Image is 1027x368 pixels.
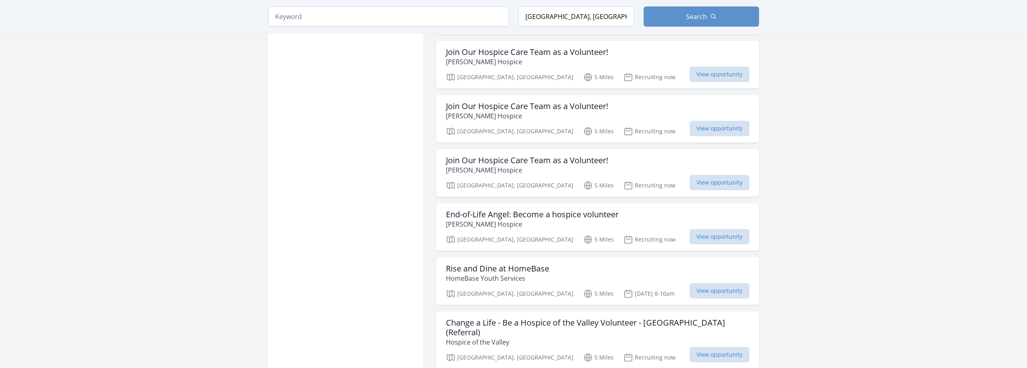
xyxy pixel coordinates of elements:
span: View opportunity [690,67,749,82]
a: Join Our Hospice Care Team as a Volunteer! [PERSON_NAME] Hospice [GEOGRAPHIC_DATA], [GEOGRAPHIC_D... [436,149,759,197]
p: 5 Miles [583,126,614,136]
a: End-of-Life Angel: Become a hospice volunteer [PERSON_NAME] Hospice [GEOGRAPHIC_DATA], [GEOGRAPHI... [436,203,759,251]
h3: Change a Life - Be a Hospice of the Valley Volunteer - [GEOGRAPHIC_DATA] (Referral) [446,318,749,337]
a: Join Our Hospice Care Team as a Volunteer! [PERSON_NAME] Hospice [GEOGRAPHIC_DATA], [GEOGRAPHIC_D... [436,41,759,88]
input: Location [519,6,634,27]
p: [GEOGRAPHIC_DATA], [GEOGRAPHIC_DATA] [446,126,573,136]
input: Keyword [268,6,509,27]
p: 5 Miles [583,235,614,244]
p: 5 Miles [583,181,614,190]
p: Recruiting now [623,235,676,244]
span: View opportunity [690,229,749,244]
button: Search [644,6,759,27]
h3: Join Our Hospice Care Team as a Volunteer! [446,101,608,111]
span: View opportunity [690,121,749,136]
p: [PERSON_NAME] Hospice [446,57,608,67]
p: [PERSON_NAME] Hospice [446,219,619,229]
h3: Join Our Hospice Care Team as a Volunteer! [446,47,608,57]
p: [PERSON_NAME] Hospice [446,165,608,175]
p: [GEOGRAPHIC_DATA], [GEOGRAPHIC_DATA] [446,235,573,244]
p: Hospice of the Valley [446,337,749,347]
p: Recruiting now [623,181,676,190]
span: Search [686,12,707,21]
h3: Join Our Hospice Care Team as a Volunteer! [446,156,608,165]
a: Rise and Dine at HomeBase HomeBase Youth Services [GEOGRAPHIC_DATA], [GEOGRAPHIC_DATA] 5 Miles [D... [436,257,759,305]
p: Recruiting now [623,353,676,362]
p: 5 Miles [583,289,614,299]
p: [PERSON_NAME] Hospice [446,111,608,121]
p: [GEOGRAPHIC_DATA], [GEOGRAPHIC_DATA] [446,72,573,82]
p: [GEOGRAPHIC_DATA], [GEOGRAPHIC_DATA] [446,353,573,362]
h3: End-of-Life Angel: Become a hospice volunteer [446,210,619,219]
p: [GEOGRAPHIC_DATA], [GEOGRAPHIC_DATA] [446,181,573,190]
p: [GEOGRAPHIC_DATA], [GEOGRAPHIC_DATA] [446,289,573,299]
span: View opportunity [690,347,749,362]
a: Join Our Hospice Care Team as a Volunteer! [PERSON_NAME] Hospice [GEOGRAPHIC_DATA], [GEOGRAPHIC_D... [436,95,759,143]
h3: Rise and Dine at HomeBase [446,264,549,273]
p: 5 Miles [583,353,614,362]
p: HomeBase Youth Services [446,273,549,283]
span: View opportunity [690,283,749,299]
p: Recruiting now [623,126,676,136]
p: [DATE] 8-10am [623,289,675,299]
p: 5 Miles [583,72,614,82]
span: View opportunity [690,175,749,190]
p: Recruiting now [623,72,676,82]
